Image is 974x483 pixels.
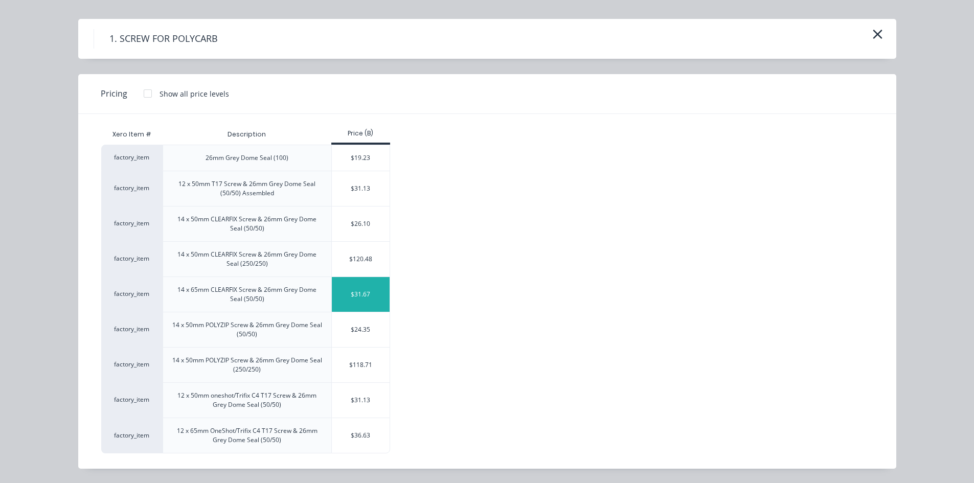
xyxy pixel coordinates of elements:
h4: 1. SCREW FOR POLYCARB [94,29,233,49]
div: 14 x 50mm POLYZIP Screw & 26mm Grey Dome Seal (50/50) [171,320,323,339]
div: 12 x 50mm oneshot/Trifix C4 T17 Screw & 26mm Grey Dome Seal (50/50) [171,391,323,409]
div: $120.48 [332,242,390,277]
div: $118.71 [332,348,390,382]
span: Pricing [101,87,127,100]
div: factory_item [101,206,163,241]
div: $24.35 [332,312,390,347]
div: $36.63 [332,418,390,453]
div: 26mm Grey Dome Seal (100) [206,153,288,163]
div: $19.23 [332,145,390,171]
div: factory_item [101,171,163,206]
div: 12 x 50mm T17 Screw & 26mm Grey Dome Seal (50/50) Assembled [171,179,323,198]
div: factory_item [101,277,163,312]
div: factory_item [101,241,163,277]
div: $31.13 [332,383,390,418]
div: factory_item [101,145,163,171]
div: factory_item [101,418,163,453]
div: 14 x 50mm CLEARFIX Screw & 26mm Grey Dome Seal (250/250) [171,250,323,268]
div: $31.13 [332,171,390,206]
div: Show all price levels [160,88,229,99]
div: 14 x 50mm POLYZIP Screw & 26mm Grey Dome Seal (250/250) [171,356,323,374]
div: Price (B) [331,129,390,138]
div: factory_item [101,382,163,418]
div: factory_item [101,312,163,347]
div: $26.10 [332,206,390,241]
div: Description [219,122,274,147]
div: 14 x 50mm CLEARFIX Screw & 26mm Grey Dome Seal (50/50) [171,215,323,233]
div: 14 x 65mm CLEARFIX Screw & 26mm Grey Dome Seal (50/50) [171,285,323,304]
div: Xero Item # [101,124,163,145]
div: $31.67 [332,277,390,312]
div: factory_item [101,347,163,382]
div: 12 x 65mm OneShot/Trifix C4 T17 Screw & 26mm Grey Dome Seal (50/50) [171,426,323,445]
